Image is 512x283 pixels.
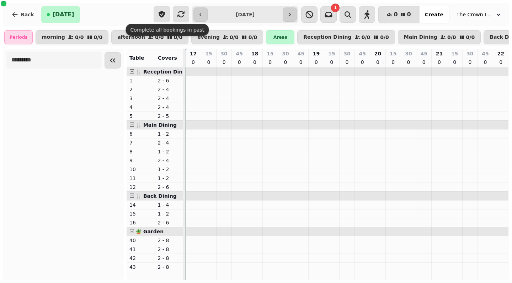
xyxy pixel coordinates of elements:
[436,59,442,66] p: 0
[374,50,381,57] p: 20
[236,50,243,57] p: 45
[406,59,411,66] p: 0
[298,50,304,57] p: 45
[451,50,458,57] p: 15
[158,246,181,253] p: 2 - 8
[283,59,288,66] p: 0
[398,30,481,44] button: Main Dining0/00/0
[436,50,443,57] p: 21
[205,50,212,57] p: 15
[135,69,191,75] span: 🍴 Reception Dining
[158,157,181,164] p: 2 - 4
[190,50,197,57] p: 17
[158,219,181,226] p: 2 - 6
[482,59,488,66] p: 0
[158,130,181,137] p: 1 - 2
[267,59,273,66] p: 0
[158,77,181,84] p: 2 - 6
[174,35,183,40] p: 0 / 0
[328,50,335,57] p: 15
[129,237,152,244] p: 40
[298,59,304,66] p: 0
[344,59,350,66] p: 0
[498,59,504,66] p: 0
[129,219,152,226] p: 16
[407,12,411,17] span: 0
[251,50,258,57] p: 18
[135,122,177,128] span: 🍴 Main Dining
[425,12,443,17] span: Create
[158,148,181,155] p: 1 - 2
[129,139,152,146] p: 7
[394,12,398,17] span: 0
[380,35,389,40] p: 0 / 0
[6,6,40,23] button: Back
[129,246,152,253] p: 41
[266,30,294,44] div: Areas
[129,175,152,182] p: 11
[129,263,152,271] p: 43
[190,59,196,66] p: 0
[329,59,335,66] p: 0
[129,86,152,93] p: 2
[447,35,456,40] p: 0 / 0
[158,113,181,120] p: 2 - 5
[421,59,427,66] p: 0
[314,59,319,66] p: 0
[129,184,152,191] p: 12
[467,59,473,66] p: 0
[197,34,220,40] p: evening
[362,35,370,40] p: 0 / 0
[297,30,395,44] button: Reception Dining0/00/0
[206,59,212,66] p: 0
[129,104,152,111] p: 4
[452,8,506,21] button: The Crown Inn
[220,50,227,57] p: 30
[420,50,427,57] p: 45
[129,77,152,84] p: 1
[158,175,181,182] p: 1 - 2
[126,24,209,36] div: Complete all bookings in past
[191,30,263,44] button: evening0/00/0
[129,255,152,262] p: 42
[36,30,108,44] button: morning0/00/0
[313,50,320,57] p: 19
[405,50,412,57] p: 30
[135,193,177,199] span: 🍴 Back Dining
[497,50,504,57] p: 22
[230,35,239,40] p: 0 / 0
[53,12,74,17] span: [DATE]
[466,50,473,57] p: 30
[343,50,350,57] p: 30
[129,95,152,102] p: 3
[158,201,181,208] p: 1 - 4
[129,157,152,164] p: 9
[359,50,366,57] p: 45
[135,229,164,234] span: 🪴 Garden
[41,6,80,23] button: [DATE]
[117,34,145,40] p: afternoon
[129,113,152,120] p: 5
[158,55,177,61] span: Covers
[375,59,380,66] p: 0
[249,35,257,40] p: 0 / 0
[94,35,103,40] p: 0 / 0
[4,30,33,44] div: Periods
[390,50,396,57] p: 15
[419,6,449,23] button: Create
[236,59,242,66] p: 0
[158,104,181,111] p: 2 - 4
[303,34,351,40] p: Reception Dining
[158,210,181,217] p: 1 - 2
[334,6,337,10] span: 1
[452,59,458,66] p: 0
[105,52,121,69] button: Collapse sidebar
[158,184,181,191] p: 2 - 6
[111,30,188,44] button: afternoon0/00/0
[129,148,152,155] p: 8
[158,166,181,173] p: 1 - 2
[21,12,34,17] span: Back
[221,59,227,66] p: 0
[75,35,84,40] p: 0 / 0
[158,255,181,262] p: 2 - 8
